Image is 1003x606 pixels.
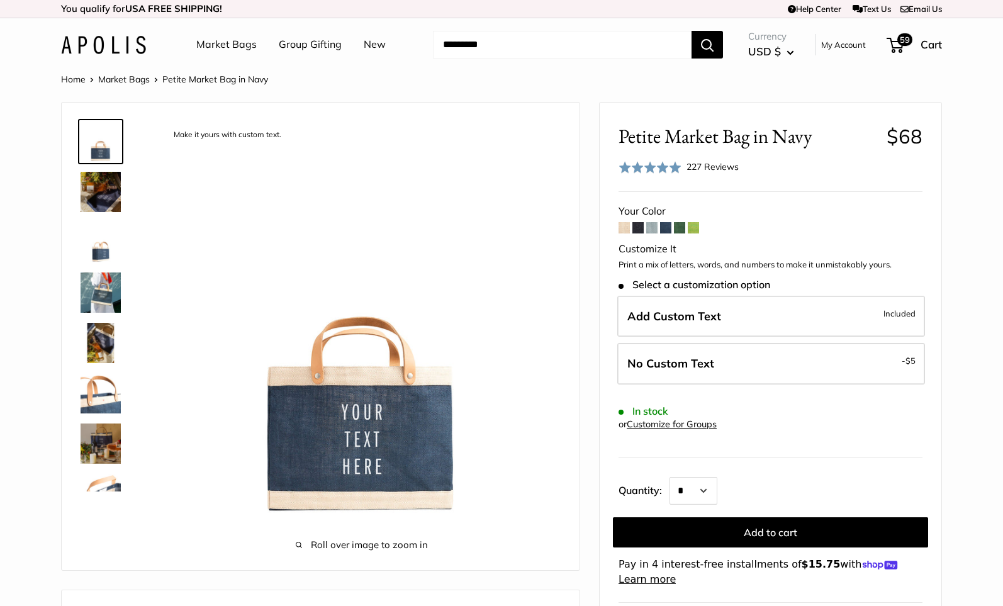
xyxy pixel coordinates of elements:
a: Petite Market Bag in Navy [78,270,123,315]
span: $68 [887,124,922,149]
a: Market Bags [98,74,150,85]
span: - [902,353,916,368]
div: Your Color [619,202,922,221]
img: description_Inner pocket good for daily drivers. [81,474,121,514]
p: Print a mix of letters, words, and numbers to make it unmistakably yours. [619,259,922,271]
label: Quantity: [619,473,670,505]
img: Petite Market Bag in Navy [81,272,121,313]
label: Add Custom Text [617,296,925,337]
a: Petite Market Bag in Navy [78,220,123,265]
a: Email Us [900,4,942,14]
a: 59 Cart [888,35,942,55]
span: Petite Market Bag in Navy [619,125,877,148]
a: description_Super soft and durable leather handles. [78,371,123,416]
a: Petite Market Bag in Navy [78,320,123,366]
a: Help Center [788,4,841,14]
span: USD $ [748,45,781,58]
img: description_Super soft and durable leather handles. [81,373,121,413]
span: Select a customization option [619,279,770,291]
span: Currency [748,28,794,45]
div: Make it yours with custom text. [167,126,288,143]
button: Add to cart [613,517,928,547]
span: Cart [921,38,942,51]
nav: Breadcrumb [61,71,268,87]
input: Search... [433,31,692,59]
span: Included [883,306,916,321]
a: Petite Market Bag in Navy [78,169,123,215]
a: Home [61,74,86,85]
a: Market Bags [196,35,257,54]
button: USD $ [748,42,794,62]
span: $5 [905,356,916,366]
span: 59 [897,33,912,46]
span: No Custom Text [627,356,714,371]
a: Petite Market Bag in Navy [78,421,123,466]
a: New [364,35,386,54]
div: or [619,416,717,433]
img: Apolis [61,36,146,54]
div: Customize It [619,240,922,259]
a: Customize for Groups [627,418,717,430]
button: Search [692,31,723,59]
img: Petite Market Bag in Navy [81,424,121,464]
img: description_Make it yours with custom text. [162,121,561,520]
strong: USA FREE SHIPPING! [125,3,222,14]
span: Roll over image to zoom in [162,536,561,554]
a: My Account [821,37,866,52]
a: Text Us [853,4,891,14]
img: description_Make it yours with custom text. [81,121,121,162]
span: 227 Reviews [686,161,739,172]
span: In stock [619,405,668,417]
a: description_Make it yours with custom text. [78,119,123,164]
img: Petite Market Bag in Navy [81,323,121,363]
a: description_Inner pocket good for daily drivers. [78,471,123,517]
span: Petite Market Bag in Navy [162,74,268,85]
img: Petite Market Bag in Navy [81,172,121,212]
a: Group Gifting [279,35,342,54]
span: Add Custom Text [627,309,721,323]
img: Petite Market Bag in Navy [81,222,121,262]
label: Leave Blank [617,343,925,384]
